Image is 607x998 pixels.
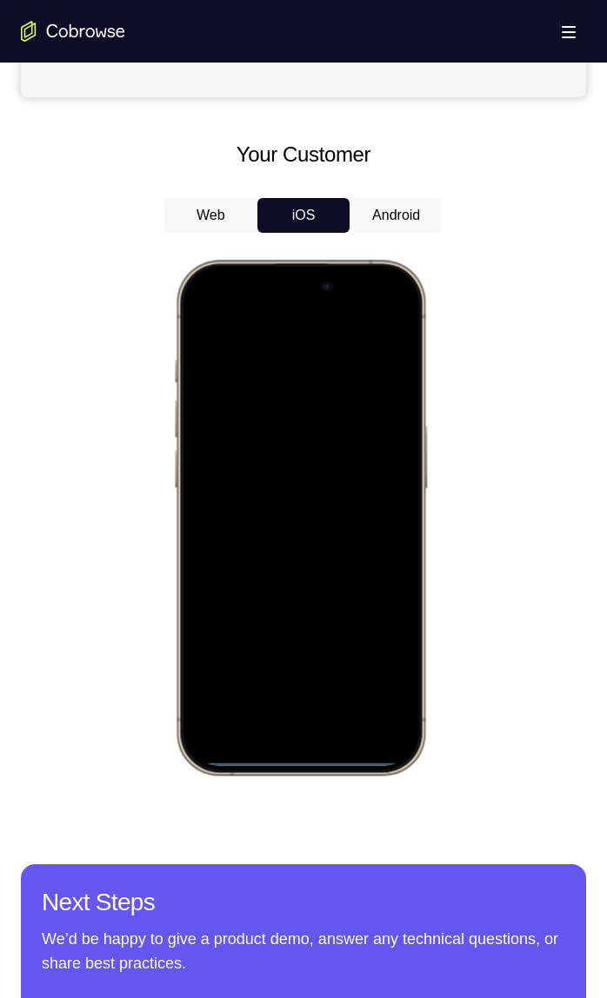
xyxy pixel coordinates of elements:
h2: Next Steps [42,885,565,920]
button: iOS [257,198,350,233]
h2: Your Customer [21,139,586,170]
button: Android [350,198,443,233]
button: Web [164,198,257,233]
a: Go to the home page [21,21,125,42]
p: We’d be happy to give a product demo, answer any technical questions, or share best practices. [42,927,565,975]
